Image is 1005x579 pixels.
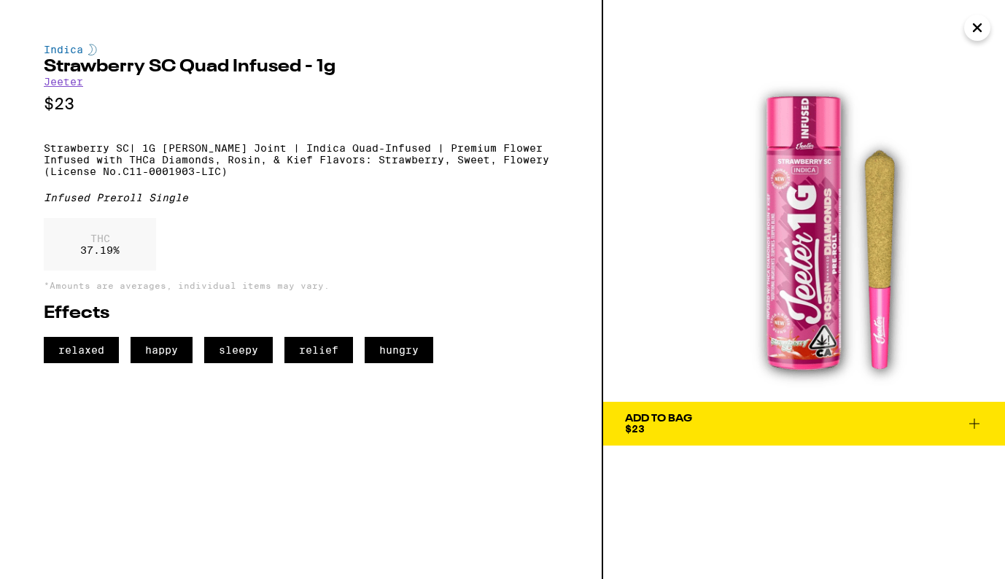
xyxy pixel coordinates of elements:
[44,337,119,363] span: relaxed
[44,58,558,76] h2: Strawberry SC Quad Infused - 1g
[284,337,353,363] span: relief
[131,337,193,363] span: happy
[964,15,990,41] button: Close
[625,423,645,435] span: $23
[44,218,156,271] div: 37.19 %
[44,192,558,203] div: Infused Preroll Single
[44,95,558,113] p: $23
[204,337,273,363] span: sleepy
[625,413,692,424] div: Add To Bag
[80,233,120,244] p: THC
[44,281,558,290] p: *Amounts are averages, individual items may vary.
[44,44,558,55] div: Indica
[44,142,558,177] p: Strawberry SC| 1G [PERSON_NAME] Joint | Indica Quad-Infused | Premium Flower Infused with THCa Di...
[44,305,558,322] h2: Effects
[44,76,83,88] a: Jeeter
[88,44,97,55] img: indicaColor.svg
[603,402,1005,446] button: Add To Bag$23
[365,337,433,363] span: hungry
